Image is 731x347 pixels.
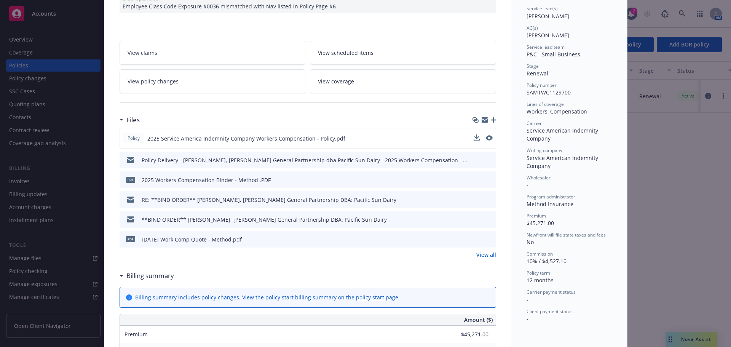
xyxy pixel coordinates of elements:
span: Program administrator [527,193,575,200]
a: View scheduled items [310,41,496,65]
span: Service lead(s) [527,5,558,12]
button: download file [474,134,480,141]
span: Premium [124,331,148,338]
span: No [527,238,534,246]
span: Commission [527,251,553,257]
span: View claims [128,49,157,57]
span: AC(s) [527,25,538,31]
span: Carrier [527,120,542,126]
span: - [527,315,528,322]
span: View policy changes [128,77,179,85]
span: PDF [126,177,135,182]
span: Client payment status [527,308,573,315]
span: Amount ($) [464,316,493,324]
span: Renewal [527,70,548,77]
span: Premium [527,213,546,219]
a: View coverage [310,69,496,93]
span: [PERSON_NAME] [527,13,569,20]
div: 2025 Workers Compensation Binder - Method .PDF [142,176,271,184]
h3: Billing summary [126,271,174,281]
span: Newfront will file state taxes and fees [527,232,606,238]
span: pdf [126,236,135,242]
a: View policy changes [120,69,306,93]
span: Lines of coverage [527,101,564,107]
div: RE: **BIND ORDER** [PERSON_NAME], [PERSON_NAME] General Partnership DBA: Pacific Sun Dairy [142,196,396,204]
span: Service American Indemnity Company [527,127,600,142]
span: Stage [527,63,539,69]
div: Billing summary [120,271,174,281]
button: preview file [486,235,493,243]
span: View coverage [318,77,354,85]
button: preview file [486,135,493,141]
span: Carrier payment status [527,289,576,295]
span: Policy number [527,82,557,88]
a: policy start page [356,294,398,301]
div: Billing summary includes policy changes. View the policy start billing summary on the . [135,293,400,301]
span: SAMTWC1129700 [527,89,571,96]
span: P&C - Small Business [527,51,580,58]
span: 2025 Service America Indemnity Company Workers Compensation - Policy.pdf [147,134,345,142]
button: download file [474,134,480,142]
span: Writing company [527,147,562,154]
span: $45,271.00 [527,219,554,227]
h3: Files [126,115,140,125]
button: preview file [486,216,493,224]
input: 0.00 [444,329,493,340]
span: Service lead team [527,44,565,50]
button: download file [474,196,480,204]
div: **BIND ORDER** [PERSON_NAME], [PERSON_NAME] General Partnership DBA: Pacific Sun Dairy [142,216,387,224]
span: Service American Indemnity Company [527,154,600,170]
a: View claims [120,41,306,65]
button: download file [474,156,480,164]
a: View all [476,251,496,259]
div: Files [120,115,140,125]
span: Policy term [527,270,550,276]
div: Workers' Compensation [527,107,612,115]
span: Policy [126,135,141,142]
span: Method Insurance [527,200,573,208]
button: preview file [486,134,493,142]
div: [DATE] Work Comp Quote - Method.pdf [142,235,242,243]
button: download file [474,235,480,243]
button: preview file [486,196,493,204]
span: - [527,296,528,303]
span: [PERSON_NAME] [527,32,569,39]
button: download file [474,176,480,184]
span: Wholesaler [527,174,551,181]
span: View scheduled items [318,49,373,57]
span: 10% / $4,527.10 [527,257,567,265]
span: - [527,181,528,189]
button: preview file [486,176,493,184]
span: 12 months [527,277,554,284]
div: Policy Delivery - [PERSON_NAME], [PERSON_NAME] General Partnership dba Pacific Sun Dairy - 2025 W... [142,156,471,164]
button: download file [474,216,480,224]
button: preview file [486,156,493,164]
